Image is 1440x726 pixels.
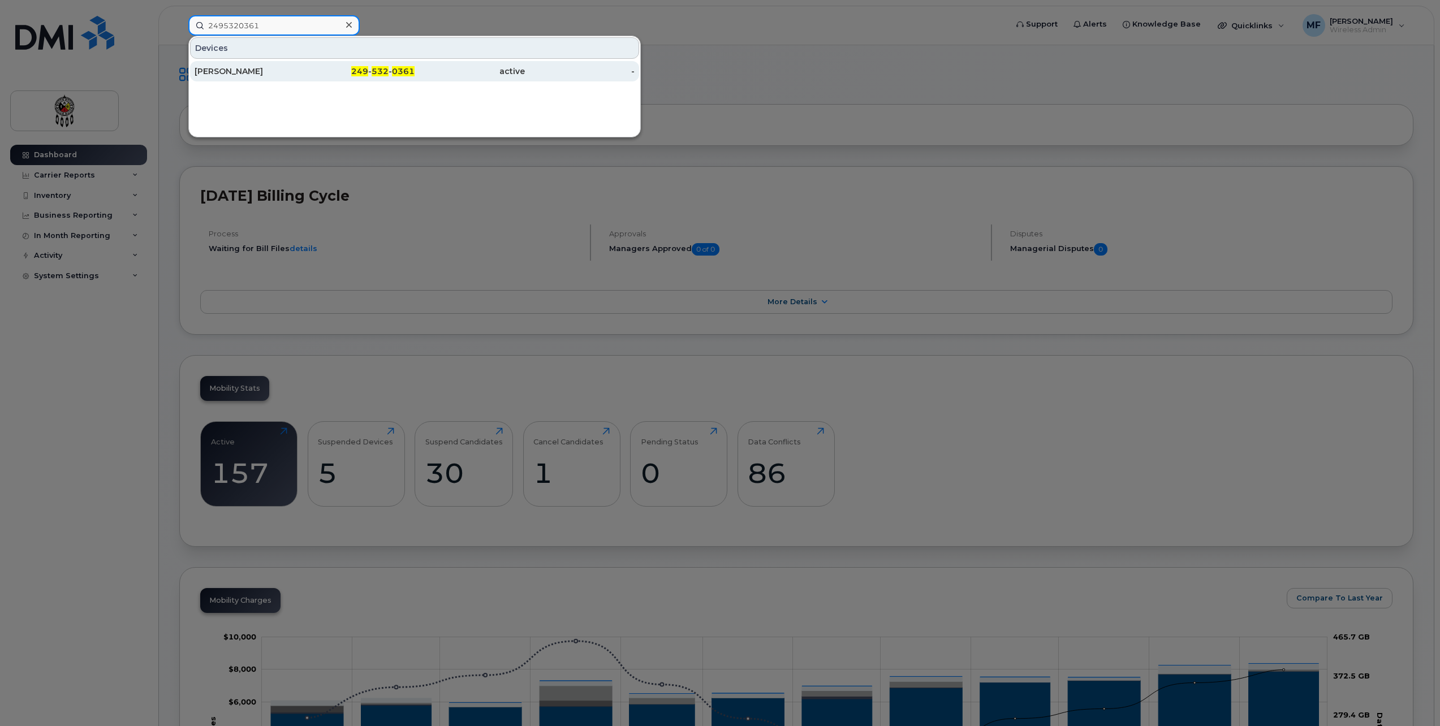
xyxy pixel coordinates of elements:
div: active [415,66,525,77]
div: - - [305,66,415,77]
span: 249 [351,66,368,76]
div: [PERSON_NAME] [195,66,305,77]
div: Devices [190,37,639,59]
span: 0361 [392,66,415,76]
a: [PERSON_NAME]249-532-0361active- [190,61,639,81]
div: - [525,66,635,77]
span: 532 [372,66,389,76]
